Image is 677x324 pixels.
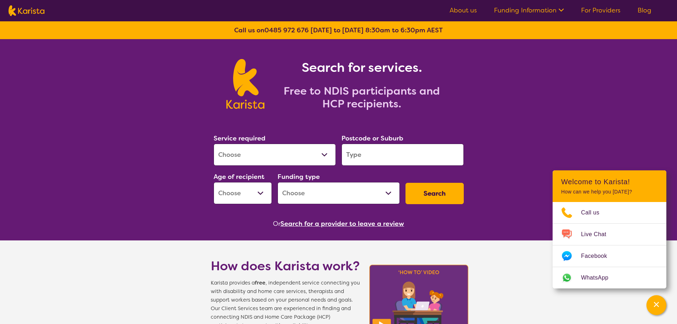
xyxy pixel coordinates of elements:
[255,280,265,286] b: free
[581,251,616,261] span: Facebook
[273,85,451,110] h2: Free to NDIS participants and HCP recipients.
[494,6,564,15] a: Funding Information
[280,218,404,229] button: Search for a provider to leave a review
[638,6,651,15] a: Blog
[561,177,658,186] h2: Welcome to Karista!
[581,272,617,283] span: WhatsApp
[273,218,280,229] span: Or
[581,6,620,15] a: For Providers
[581,229,615,240] span: Live Chat
[646,295,666,315] button: Channel Menu
[211,257,360,275] h1: How does Karista work?
[226,59,264,109] img: Karista logo
[9,5,44,16] img: Karista logo
[581,207,608,218] span: Call us
[234,26,443,34] b: Call us on [DATE] to [DATE] 8:30am to 6:30pm AEST
[342,134,403,143] label: Postcode or Suburb
[450,6,477,15] a: About us
[405,183,464,204] button: Search
[553,170,666,288] div: Channel Menu
[273,59,451,76] h1: Search for services.
[214,134,265,143] label: Service required
[342,144,464,166] input: Type
[561,189,658,195] p: How can we help you [DATE]?
[278,172,320,181] label: Funding type
[553,202,666,288] ul: Choose channel
[553,267,666,288] a: Web link opens in a new tab.
[264,26,309,34] a: 0485 972 676
[214,172,264,181] label: Age of recipient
